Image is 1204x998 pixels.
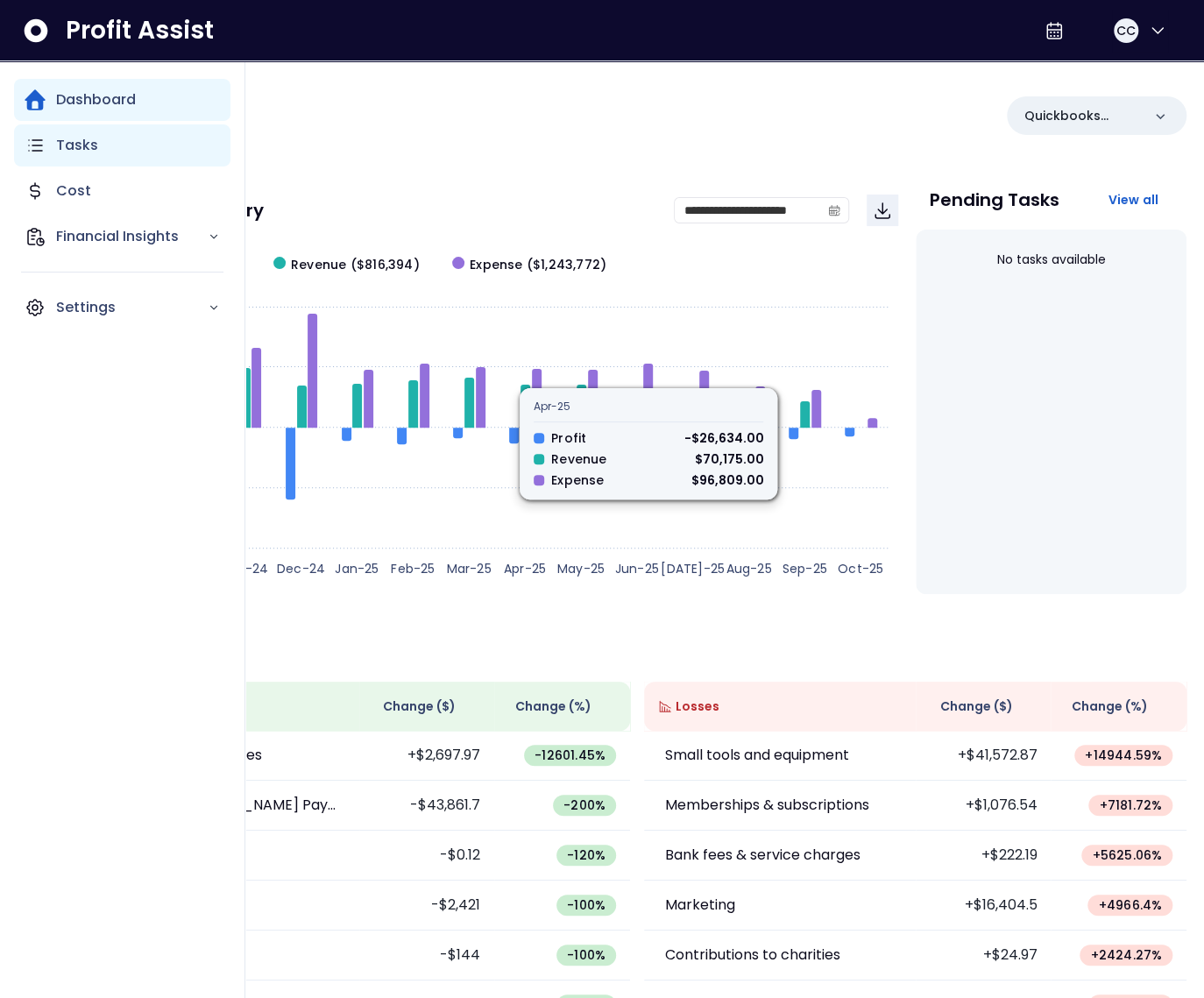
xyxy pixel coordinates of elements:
[916,881,1052,931] td: +$16,404.5
[56,180,91,202] p: Cost
[359,931,495,980] td: -$144
[1116,22,1136,39] span: CC
[222,560,268,577] text: Nov-24
[557,560,605,577] text: May-25
[930,191,1059,209] p: Pending Tasks
[504,560,546,577] text: Apr-25
[665,895,735,916] p: Marketing
[615,560,659,577] text: Jun-25
[563,796,606,814] span: -200 %
[56,297,208,318] p: Settings
[1094,184,1172,216] button: View all
[515,697,591,716] span: Change (%)
[56,89,136,110] p: Dashboard
[665,945,840,966] p: Contributions to charities
[1072,697,1148,716] span: Change (%)
[383,697,456,716] span: Change ( $ )
[88,643,1186,661] p: Wins & Losses
[1085,747,1162,764] span: + 14944.59 %
[939,697,1012,716] span: Change ( $ )
[916,731,1052,781] td: +$41,572.87
[391,560,435,577] text: Feb-25
[916,931,1052,980] td: +$24.97
[567,846,606,864] span: -120 %
[916,781,1052,831] td: +$1,076.54
[277,560,325,577] text: Dec-24
[291,256,420,274] span: Revenue ($816,394)
[828,204,840,216] svg: calendar
[359,881,495,931] td: -$2,421
[535,747,606,764] span: -12601.45 %
[359,781,495,831] td: -$43,861.7
[359,731,495,781] td: +$2,697.97
[676,697,719,716] span: Losses
[1108,191,1158,209] span: View all
[359,831,495,881] td: -$0.12
[665,745,849,766] p: Small tools and equipment
[661,560,725,577] text: [DATE]-25
[783,560,827,577] text: Sep-25
[1090,946,1162,964] span: + 2424.27 %
[916,831,1052,881] td: +$222.19
[867,195,898,226] button: Download
[335,560,379,577] text: Jan-25
[1098,896,1162,914] span: + 4966.4 %
[56,135,98,156] p: Tasks
[447,560,492,577] text: Mar-25
[1099,796,1162,814] span: + 7181.72 %
[567,896,606,914] span: -100 %
[726,560,771,577] text: Aug-25
[665,795,869,816] p: Memberships & subscriptions
[567,946,606,964] span: -100 %
[1092,846,1162,864] span: + 5625.06 %
[1024,107,1141,125] p: Quickbooks Online
[665,845,861,866] p: Bank fees & service charges
[470,256,606,274] span: Expense ($1,243,772)
[930,237,1173,283] div: No tasks available
[66,15,214,46] span: Profit Assist
[838,560,883,577] text: Oct-25
[56,226,208,247] p: Financial Insights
